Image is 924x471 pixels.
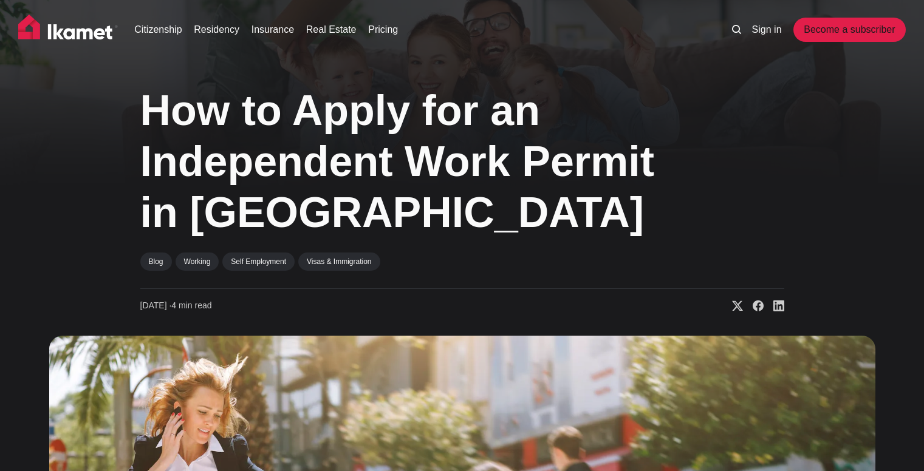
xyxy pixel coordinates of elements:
[368,22,398,37] a: Pricing
[140,300,212,312] time: 4 min read
[764,300,784,312] a: Share on Linkedin
[306,22,357,37] a: Real Estate
[722,300,743,312] a: Share on X
[194,22,239,37] a: Residency
[743,300,764,312] a: Share on Facebook
[140,300,172,310] span: [DATE] ∙
[176,252,219,271] a: Working
[140,85,663,238] h1: How to Apply for an Independent Work Permit in [GEOGRAPHIC_DATA]
[252,22,294,37] a: Insurance
[752,22,782,37] a: Sign in
[793,18,905,42] a: Become a subscriber
[222,252,295,271] a: Self Employment
[134,22,182,37] a: Citizenship
[298,252,380,271] a: Visas & Immigration
[18,15,118,45] img: Ikamet home
[140,252,172,271] a: Blog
